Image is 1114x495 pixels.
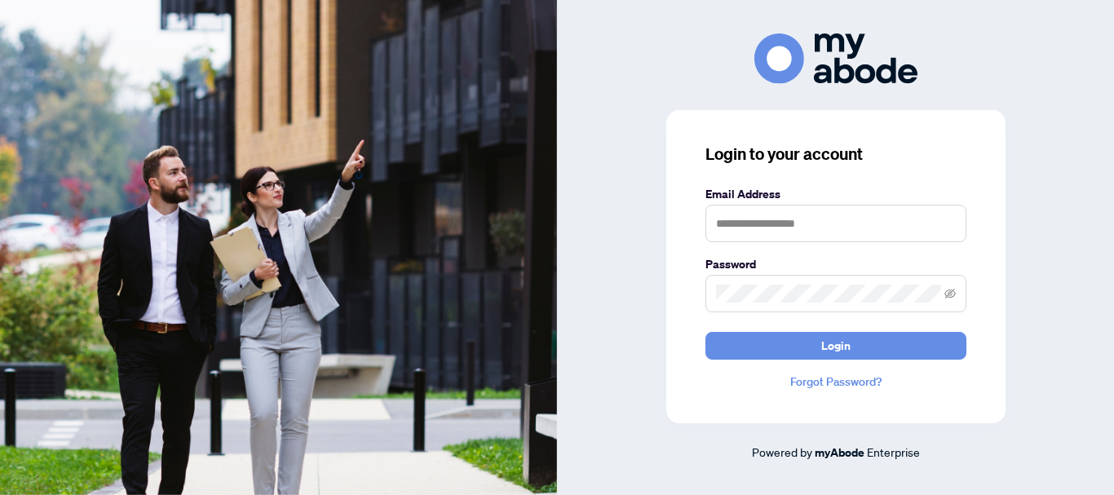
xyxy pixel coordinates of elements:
span: eye-invisible [944,288,956,299]
button: Login [705,332,966,360]
span: Login [821,333,851,359]
h3: Login to your account [705,143,966,166]
a: Forgot Password? [705,373,966,391]
span: Enterprise [867,444,920,459]
label: Password [705,255,966,273]
label: Email Address [705,185,966,203]
a: myAbode [815,444,864,462]
span: Powered by [752,444,812,459]
img: ma-logo [754,33,917,83]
